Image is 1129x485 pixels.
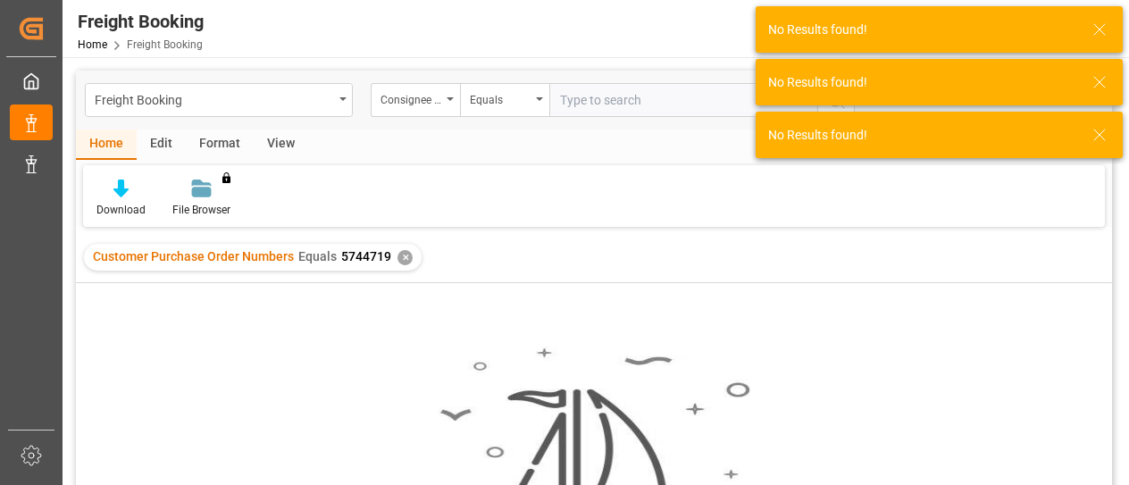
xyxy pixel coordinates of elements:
[298,249,337,263] span: Equals
[76,130,137,160] div: Home
[254,130,308,160] div: View
[549,83,817,117] input: Type to search
[768,21,1075,39] div: No Results found!
[397,250,413,265] div: ✕
[381,88,441,108] div: Consignee Country
[137,130,186,160] div: Edit
[186,130,254,160] div: Format
[768,73,1075,92] div: No Results found!
[341,249,391,263] span: 5744719
[371,83,460,117] button: open menu
[470,88,531,108] div: Equals
[460,83,549,117] button: open menu
[96,202,146,218] div: Download
[93,249,294,263] span: Customer Purchase Order Numbers
[78,38,107,51] a: Home
[768,126,1075,145] div: No Results found!
[95,88,333,110] div: Freight Booking
[85,83,353,117] button: open menu
[78,8,204,35] div: Freight Booking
